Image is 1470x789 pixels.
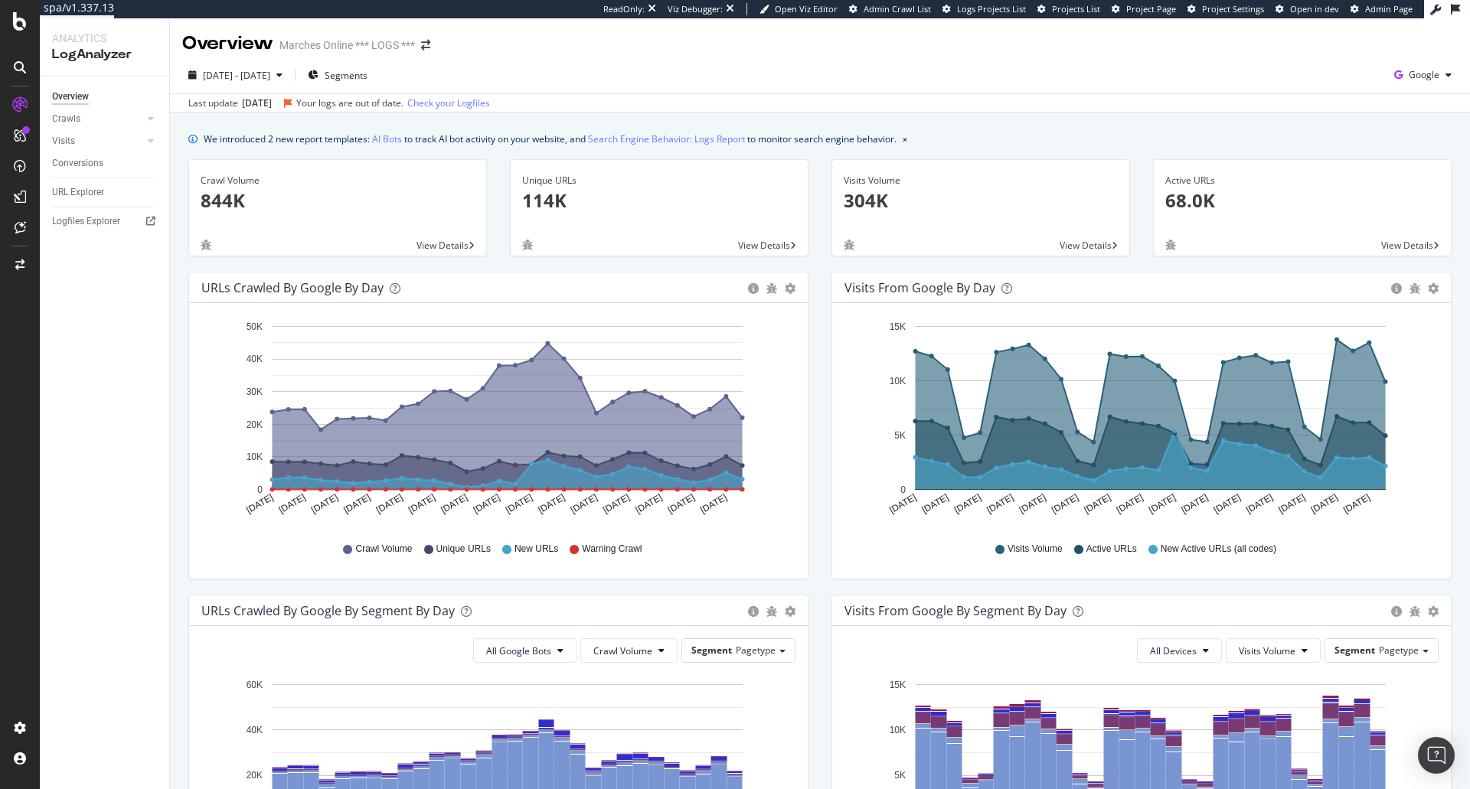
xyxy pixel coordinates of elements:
[1082,492,1112,516] text: [DATE]
[1165,174,1439,187] div: Active URLs
[504,492,534,516] text: [DATE]
[296,96,403,110] div: Your logs are out of date.
[201,174,475,187] div: Crawl Volume
[766,283,777,294] div: bug
[522,240,533,250] div: bug
[899,128,911,150] button: close banner
[698,492,729,516] text: [DATE]
[900,484,906,495] text: 0
[247,452,263,462] text: 10K
[864,3,931,15] span: Admin Crawl List
[691,644,732,657] span: Segment
[603,3,645,15] div: ReadOnly:
[277,492,308,516] text: [DATE]
[582,543,642,556] span: Warning Crawl
[188,96,490,110] div: Last update
[407,492,437,516] text: [DATE]
[52,111,143,127] a: Crawls
[247,321,263,332] text: 50K
[890,680,906,690] text: 15K
[52,155,158,171] a: Conversions
[247,725,263,735] text: 40K
[785,606,795,617] div: gear
[766,606,777,617] div: bug
[472,492,502,516] text: [DATE]
[1187,3,1264,15] a: Project Settings
[522,187,796,214] p: 114K
[1150,644,1197,657] span: All Devices
[407,96,490,110] a: Check your Logfiles
[473,638,577,663] button: All Google Bots
[1388,63,1458,87] button: Google
[1428,606,1439,617] div: gear
[355,543,412,556] span: Crawl Volume
[1341,492,1372,516] text: [DATE]
[580,638,678,663] button: Crawl Volume
[844,603,1067,618] div: Visits from Google By Segment By Day
[188,131,1452,147] div: info banner
[1115,492,1145,516] text: [DATE]
[52,133,75,149] div: Visits
[844,187,1118,214] p: 304K
[759,3,838,15] a: Open Viz Editor
[849,3,931,15] a: Admin Crawl List
[52,184,104,201] div: URL Explorer
[1226,638,1321,663] button: Visits Volume
[52,155,103,171] div: Conversions
[1050,492,1080,516] text: [DATE]
[257,484,263,495] text: 0
[439,492,469,516] text: [DATE]
[1018,492,1048,516] text: [DATE]
[514,543,558,556] span: New URLs
[1428,283,1439,294] div: gear
[588,131,745,147] a: Search Engine Behavior: Logs Report
[668,3,723,15] div: Viz Debugger:
[1126,3,1176,15] span: Project Page
[1391,606,1402,617] div: circle-info
[985,492,1015,516] text: [DATE]
[894,771,906,781] text: 5K
[436,543,491,556] span: Unique URLs
[844,280,995,295] div: Visits from Google by day
[785,283,795,294] div: gear
[601,492,632,516] text: [DATE]
[1276,3,1339,15] a: Open in dev
[1147,492,1178,516] text: [DATE]
[736,644,776,657] span: Pagetype
[844,315,1433,528] svg: A chart.
[1379,644,1419,657] span: Pagetype
[522,174,796,187] div: Unique URLs
[309,492,340,516] text: [DATE]
[634,492,665,516] text: [DATE]
[302,63,374,87] button: Segments
[1409,68,1439,81] span: Google
[1244,492,1275,516] text: [DATE]
[1410,606,1420,617] div: bug
[182,63,289,87] button: [DATE] - [DATE]
[374,492,405,516] text: [DATE]
[325,69,367,82] span: Segments
[1165,187,1439,214] p: 68.0K
[569,492,599,516] text: [DATE]
[890,321,906,332] text: 15K
[1334,644,1375,657] span: Segment
[204,131,897,147] div: We introduced 2 new report templates: to track AI bot activity on your website, and to monitor se...
[242,96,272,110] div: [DATE]
[748,606,759,617] div: circle-info
[957,3,1026,15] span: Logs Projects List
[203,69,270,82] span: [DATE] - [DATE]
[1277,492,1308,516] text: [DATE]
[52,31,157,46] div: Analytics
[244,492,275,516] text: [DATE]
[952,492,983,516] text: [DATE]
[593,644,652,657] span: Crawl Volume
[52,133,143,149] a: Visits
[666,492,697,516] text: [DATE]
[52,89,158,105] a: Overview
[894,430,906,441] text: 5K
[1052,3,1100,15] span: Projects List
[738,239,790,252] span: View Details
[1161,543,1276,556] span: New Active URLs (all codes)
[1351,3,1413,15] a: Admin Page
[1365,3,1413,15] span: Admin Page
